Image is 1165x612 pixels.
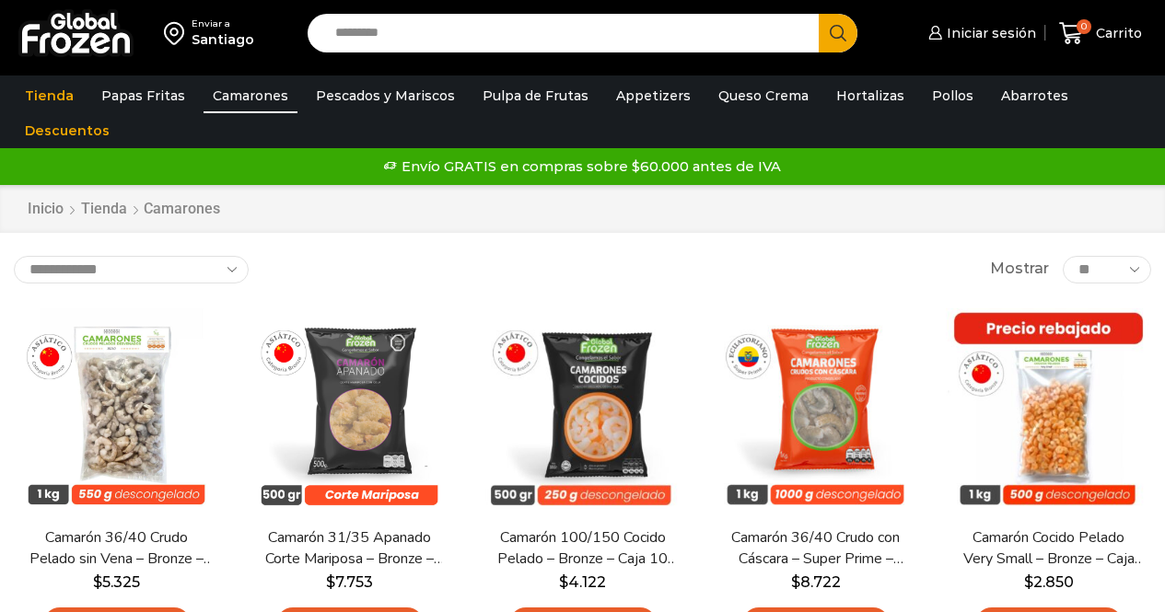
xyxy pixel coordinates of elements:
[192,17,254,30] div: Enviar a
[990,259,1049,280] span: Mostrar
[607,78,700,113] a: Appetizers
[307,78,464,113] a: Pescados y Mariscos
[791,573,841,591] bdi: 8.722
[27,199,220,220] nav: Breadcrumb
[24,527,209,570] a: Camarón 36/40 Crudo Pelado sin Vena – Bronze – Caja 10 kg
[16,78,83,113] a: Tienda
[257,527,442,570] a: Camarón 31/35 Apanado Corte Mariposa – Bronze – Caja 5 kg
[559,573,568,591] span: $
[819,14,857,52] button: Search button
[723,527,908,570] a: Camarón 36/40 Crudo con Cáscara – Super Prime – Caja 10 kg
[490,527,675,570] a: Camarón 100/150 Cocido Pelado – Bronze – Caja 10 kg
[1024,573,1033,591] span: $
[1091,24,1142,42] span: Carrito
[791,573,800,591] span: $
[93,573,140,591] bdi: 5.325
[93,573,102,591] span: $
[1077,19,1091,34] span: 0
[709,78,818,113] a: Queso Crema
[14,256,249,283] select: Pedido de la tienda
[16,113,119,148] a: Descuentos
[27,199,64,220] a: Inicio
[923,78,983,113] a: Pollos
[144,200,220,217] h1: Camarones
[326,573,373,591] bdi: 7.753
[559,573,606,591] bdi: 4.122
[956,527,1141,570] a: Camarón Cocido Pelado Very Small – Bronze – Caja 10 kg
[924,15,1036,52] a: Iniciar sesión
[204,78,297,113] a: Camarones
[1054,12,1147,55] a: 0 Carrito
[942,24,1036,42] span: Iniciar sesión
[827,78,914,113] a: Hortalizas
[80,199,128,220] a: Tienda
[326,573,335,591] span: $
[192,30,254,49] div: Santiago
[1024,573,1074,591] bdi: 2.850
[473,78,598,113] a: Pulpa de Frutas
[164,17,192,49] img: address-field-icon.svg
[992,78,1078,113] a: Abarrotes
[92,78,194,113] a: Papas Fritas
